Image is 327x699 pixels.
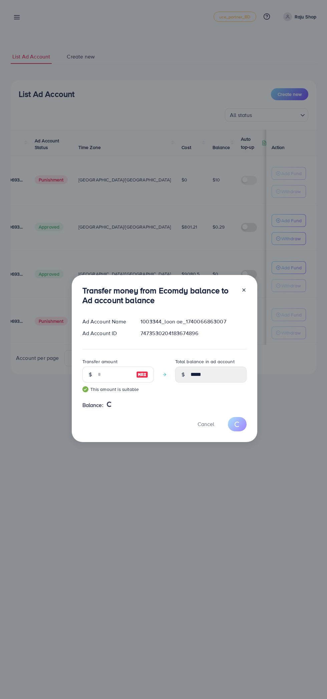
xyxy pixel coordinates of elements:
[77,318,135,325] div: Ad Account Name
[198,420,214,428] span: Cancel
[189,417,223,431] button: Cancel
[82,386,154,393] small: This amount is suitable
[135,329,252,337] div: 7473530204183674896
[82,386,88,392] img: guide
[77,329,135,337] div: Ad Account ID
[175,358,235,365] label: Total balance in ad account
[299,669,322,694] iframe: Chat
[82,358,117,365] label: Transfer amount
[136,371,148,379] img: image
[135,318,252,325] div: 1003344_loon ae_1740066863007
[82,401,103,409] span: Balance:
[82,286,236,305] h3: Transfer money from Ecomdy balance to Ad account balance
